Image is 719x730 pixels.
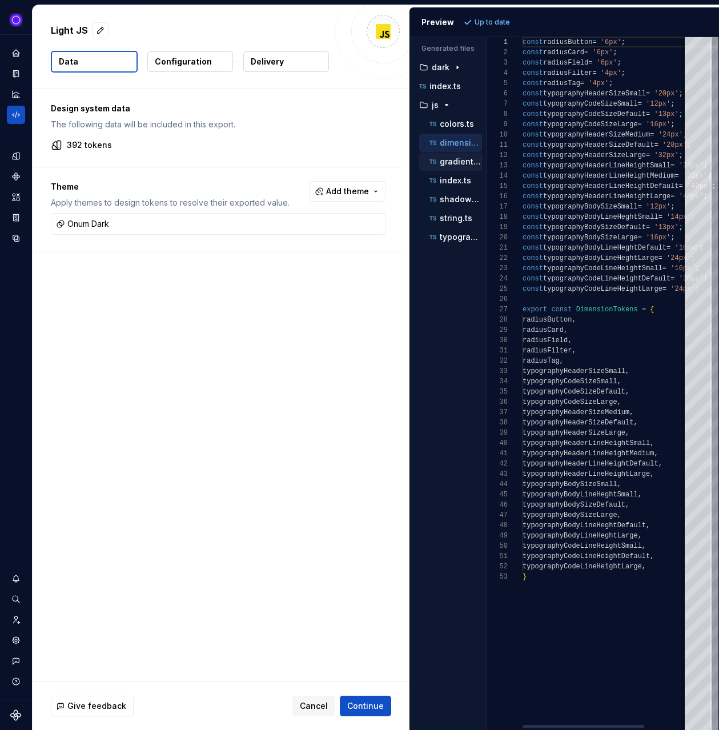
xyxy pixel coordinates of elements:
[543,192,670,200] span: typographyHeaderLineHeightLarge
[56,218,109,230] div: Onum Dark
[560,357,564,365] span: ,
[662,264,666,272] span: =
[243,51,329,72] button: Delivery
[588,79,609,87] span: '4px'
[487,479,508,490] div: 44
[7,147,25,165] div: Design tokens
[634,419,638,427] span: ,
[597,59,617,67] span: '6px'
[523,90,543,98] span: const
[440,214,472,223] p: string.ts
[593,69,597,77] span: =
[523,100,543,108] span: const
[487,37,508,47] div: 1
[642,563,646,571] span: ,
[419,118,482,130] button: colors.ts
[646,121,670,129] span: '16px'
[593,38,597,46] span: =
[679,90,683,98] span: ;
[666,213,691,221] span: '14px'
[7,652,25,670] div: Contact support
[523,450,654,458] span: typographyHeaderLineHeightMedium
[487,294,508,304] div: 26
[429,82,461,91] p: index.ts
[543,213,658,221] span: typographyBodyLineHeghtSmall
[679,151,683,159] span: ;
[487,232,508,243] div: 20
[593,49,613,57] span: '6px'
[440,157,482,166] p: gradients.ts
[523,306,547,314] span: export
[440,232,482,242] p: typography.ts
[415,61,482,74] button: dark
[487,325,508,335] div: 29
[654,141,658,149] span: =
[7,44,25,62] div: Home
[523,367,625,375] span: typographyHeaderSizeSmall
[487,274,508,284] div: 24
[523,542,642,550] span: typographyCodeLineHeightSmall
[251,56,284,67] p: Delivery
[7,611,25,629] a: Invite team
[638,234,642,242] span: =
[654,223,679,231] span: '13px'
[523,264,543,272] span: const
[7,208,25,227] a: Storybook stories
[487,438,508,448] div: 40
[671,162,675,170] span: =
[642,306,646,314] span: =
[543,49,584,57] span: radiusCard
[51,23,88,37] p: Light JS
[523,316,572,324] span: radiusButton
[625,501,629,509] span: ,
[419,155,482,168] button: gradients.ts
[679,110,683,118] span: ;
[523,501,625,509] span: typographyBodySizeDefault
[523,388,625,396] span: typographyCodeSizeDefault
[487,140,508,150] div: 11
[646,203,670,211] span: '12px'
[292,696,335,716] button: Cancel
[621,69,625,77] span: ;
[440,176,471,185] p: index.ts
[671,285,696,293] span: '24px'
[51,181,290,192] p: Theme
[617,511,621,519] span: ,
[675,172,679,180] span: =
[419,137,482,149] button: dimension.ts
[543,234,638,242] span: typographyBodySizeLarge
[487,191,508,202] div: 16
[679,192,704,200] span: '48px'
[7,229,25,247] a: Data sources
[487,418,508,428] div: 38
[625,388,629,396] span: ,
[487,181,508,191] div: 15
[487,212,508,222] div: 18
[671,264,696,272] span: '16px'
[666,244,670,252] span: =
[487,47,508,58] div: 2
[523,511,617,519] span: typographyBodySizeLarge
[7,167,25,186] div: Components
[523,275,543,283] span: const
[523,162,543,170] span: const
[487,243,508,253] div: 21
[654,90,679,98] span: '20px'
[543,162,670,170] span: typographyHeaderLineHeightSmall
[432,101,439,110] p: js
[543,285,662,293] span: typographyCodeLineHeightLarge
[650,552,654,560] span: ,
[7,569,25,588] div: Notifications
[584,49,588,57] span: =
[621,38,625,46] span: ;
[523,192,543,200] span: const
[523,234,543,242] span: const
[487,222,508,232] div: 19
[51,51,138,73] button: Data
[487,469,508,479] div: 43
[654,450,658,458] span: ,
[10,709,22,721] a: Supernova Logo
[543,38,592,46] span: radiusButton
[658,213,662,221] span: =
